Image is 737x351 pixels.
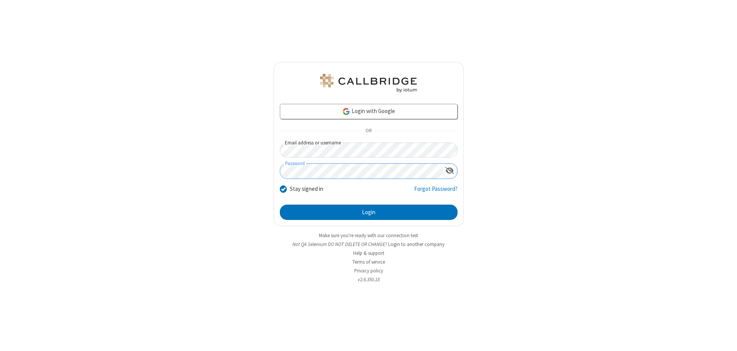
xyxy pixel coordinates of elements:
input: Email address or username [280,143,458,157]
a: Help & support [353,250,384,256]
input: Password [280,164,442,179]
a: Privacy policy [354,267,383,274]
a: Make sure you're ready with our connection test [319,232,418,239]
button: Login [280,205,458,220]
a: Forgot Password? [414,185,458,199]
li: Not QA Selenium DO NOT DELETE OR CHANGE? [274,241,464,248]
label: Stay signed in [290,185,323,194]
img: google-icon.png [342,107,350,116]
div: Show password [442,164,457,178]
span: OR [362,126,375,136]
img: QA Selenium DO NOT DELETE OR CHANGE [319,74,418,92]
a: Login with Google [280,104,458,119]
iframe: Chat [718,331,731,346]
li: v2.6.350.18 [274,276,464,283]
a: Terms of service [352,259,385,265]
button: Login to another company [388,241,445,248]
